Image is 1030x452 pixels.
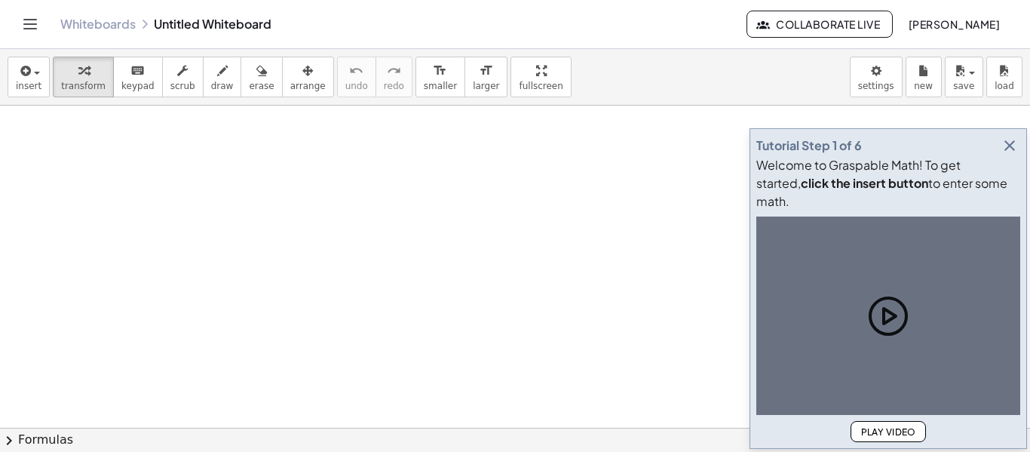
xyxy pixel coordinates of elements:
button: draw [203,57,242,97]
span: larger [473,81,499,91]
span: [PERSON_NAME] [908,17,1000,31]
span: settings [858,81,894,91]
i: format_size [479,62,493,80]
span: insert [16,81,41,91]
button: undoundo [337,57,376,97]
span: save [953,81,974,91]
button: redoredo [376,57,412,97]
button: settings [850,57,903,97]
i: format_size [433,62,447,80]
i: keyboard [130,62,145,80]
button: format_sizelarger [464,57,507,97]
button: insert [8,57,50,97]
button: format_sizesmaller [415,57,465,97]
i: redo [387,62,401,80]
button: arrange [282,57,334,97]
button: new [906,57,942,97]
span: arrange [290,81,326,91]
button: [PERSON_NAME] [896,11,1012,38]
span: keypad [121,81,155,91]
span: new [914,81,933,91]
span: redo [384,81,404,91]
i: undo [349,62,363,80]
span: scrub [170,81,195,91]
div: Welcome to Graspable Math! To get started, to enter some math. [756,156,1020,211]
button: Collaborate Live [746,11,893,38]
span: Collaborate Live [759,17,880,31]
button: Toggle navigation [18,12,42,36]
span: erase [249,81,274,91]
button: load [986,57,1022,97]
span: draw [211,81,234,91]
button: Play Video [851,421,926,442]
a: Whiteboards [60,17,136,32]
div: Tutorial Step 1 of 6 [756,137,862,155]
button: fullscreen [510,57,571,97]
span: Play Video [860,426,916,438]
button: transform [53,57,114,97]
button: keyboardkeypad [113,57,163,97]
span: smaller [424,81,457,91]
b: click the insert button [801,175,928,191]
span: fullscreen [519,81,563,91]
span: load [995,81,1014,91]
button: scrub [162,57,204,97]
button: erase [241,57,282,97]
span: undo [345,81,368,91]
span: transform [61,81,106,91]
button: save [945,57,983,97]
